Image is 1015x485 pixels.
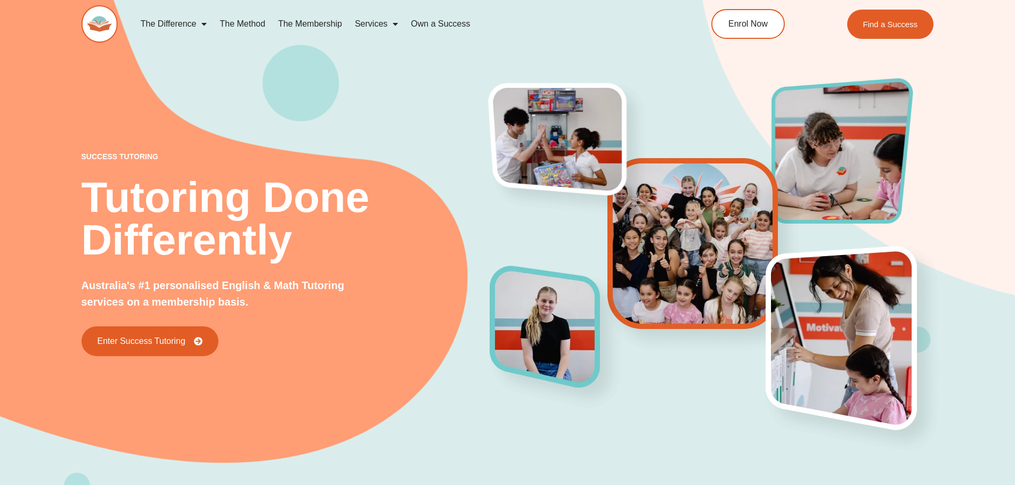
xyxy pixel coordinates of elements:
a: Enrol Now [711,9,785,39]
a: The Difference [134,12,214,36]
a: Enter Success Tutoring [82,326,218,356]
p: Australia's #1 personalised English & Math Tutoring services on a membership basis. [82,277,380,310]
a: Own a Success [404,12,476,36]
h2: Tutoring Done Differently [82,176,491,261]
span: Find a Success [863,20,918,28]
a: Services [348,12,404,36]
a: The Method [213,12,271,36]
p: success tutoring [82,153,491,160]
nav: Menu [134,12,663,36]
a: Find a Success [847,10,934,39]
a: The Membership [272,12,348,36]
span: Enrol Now [728,20,768,28]
span: Enter Success Tutoring [98,337,185,346]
